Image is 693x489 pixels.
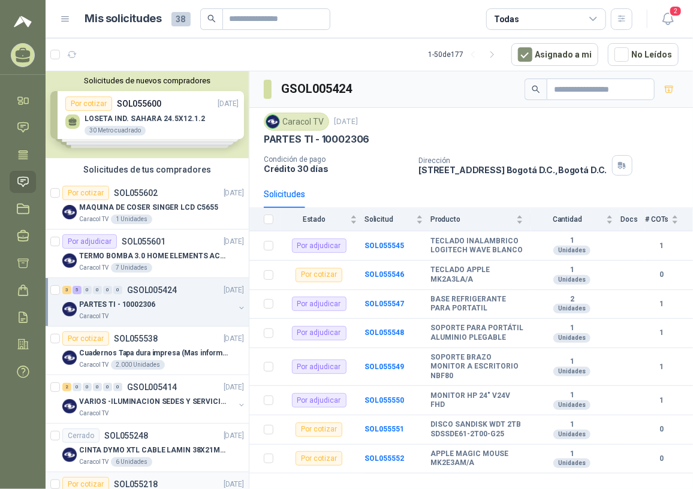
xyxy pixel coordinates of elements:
b: SOPORTE PARA PORTÁTIL ALUMINIO PLEGABLE [430,324,523,342]
b: 1 [645,240,679,252]
b: 1 [645,395,679,406]
div: 5 [73,286,82,294]
span: Cantidad [531,215,604,224]
b: 1 [531,449,613,459]
b: 0 [645,453,679,464]
img: Company Logo [62,448,77,462]
div: 2.000 Unidades [111,360,165,370]
p: VARIOS -ILUMINACION SEDES Y SERVICIOS [79,396,228,407]
b: APPLE MAGIC MOUSE MK2E3AM/A [430,449,523,468]
p: SOL055602 [114,189,158,197]
div: Solicitudes [264,188,305,201]
img: Company Logo [62,302,77,316]
img: Company Logo [62,399,77,413]
th: Estado [281,208,364,231]
p: Caracol TV [79,215,109,224]
div: Por cotizar [62,331,109,346]
div: 0 [113,383,122,391]
div: Por cotizar [296,268,342,282]
div: Unidades [553,304,590,313]
span: Solicitud [364,215,414,224]
div: Por adjudicar [62,234,117,249]
div: Unidades [553,333,590,343]
p: SOL055218 [114,480,158,488]
div: 0 [83,383,92,391]
a: SOL055545 [364,242,404,250]
p: [STREET_ADDRESS] Bogotá D.C. , Bogotá D.C. [418,165,607,175]
p: Caracol TV [79,409,109,418]
p: GSOL005424 [127,286,177,294]
img: Logo peakr [14,14,32,29]
b: 2 [531,295,613,304]
div: 0 [103,286,112,294]
b: 1 [531,236,613,246]
a: Por cotizarSOL055602[DATE] Company LogoMAQUINA DE COSER SINGER LCD C5655Caracol TV1 Unidades [46,181,249,230]
div: Por adjudicar [292,326,346,340]
th: # COTs [645,208,693,231]
b: 1 [645,327,679,339]
div: Por adjudicar [292,239,346,253]
th: Docs [620,208,645,231]
a: SOL055546 [364,270,404,279]
span: 38 [171,12,191,26]
h1: Mis solicitudes [85,10,162,28]
div: 0 [93,286,102,294]
div: Unidades [553,400,590,410]
p: Condición de pago [264,155,409,164]
b: TECLADO INALAMBRICO LOGITECH WAVE BLANCO [430,237,523,255]
button: Asignado a mi [511,43,598,66]
div: Unidades [553,458,590,468]
div: Por cotizar [296,422,342,437]
p: [DATE] [224,236,244,247]
div: 0 [93,383,102,391]
p: Cuadernos Tapa dura impresa (Mas informacion en el adjunto) [79,348,228,359]
a: Por cotizarSOL055538[DATE] Company LogoCuadernos Tapa dura impresa (Mas informacion en el adjunto... [46,327,249,375]
a: SOL055547 [364,300,404,308]
div: 6 Unidades [111,457,152,467]
img: Company Logo [62,351,77,365]
th: Cantidad [531,208,620,231]
div: Unidades [553,367,590,376]
div: Por adjudicar [292,297,346,311]
b: SOL055552 [364,454,404,463]
p: MAQUINA DE COSER SINGER LCD C5655 [79,202,218,213]
span: search [207,14,216,23]
div: Cerrado [62,428,100,443]
div: Unidades [553,246,590,255]
b: 1 [645,361,679,373]
p: SOL055248 [104,431,148,440]
div: Solicitudes de nuevos compradoresPor cotizarSOL055600[DATE] LOSETA IND. SAHARA 24.5X12.1.230 Metr... [46,71,249,158]
div: Por cotizar [296,451,342,466]
div: 1 Unidades [111,215,152,224]
b: 0 [645,269,679,280]
button: 2 [657,8,679,30]
p: Dirección [418,156,607,165]
img: Company Logo [266,115,279,128]
div: 1 - 50 de 177 [428,45,502,64]
p: PARTES TI - 10002306 [79,299,155,310]
h3: GSOL005424 [281,80,354,98]
div: Caracol TV [264,113,329,131]
b: TECLADO APPLE MK2A3LA/A [430,265,523,284]
b: 1 [531,357,613,367]
b: DISCO SANDISK WDT 2TB SDSSDE61-2T00-G25 [430,420,523,439]
a: SOL055549 [364,363,404,371]
div: 0 [103,383,112,391]
b: BASE REFRIGERANTE PARA PORTATIL [430,295,523,313]
span: # COTs [645,215,669,224]
p: Caracol TV [79,263,109,273]
button: No Leídos [608,43,679,66]
b: 1 [531,391,613,400]
a: SOL055550 [364,396,404,405]
div: 0 [83,286,92,294]
p: [DATE] [224,285,244,296]
th: Solicitud [364,208,430,231]
p: Crédito 30 días [264,164,409,174]
div: 0 [113,286,122,294]
b: SOL055551 [364,425,404,433]
p: [DATE] [224,382,244,393]
button: Solicitudes de nuevos compradores [50,76,244,85]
